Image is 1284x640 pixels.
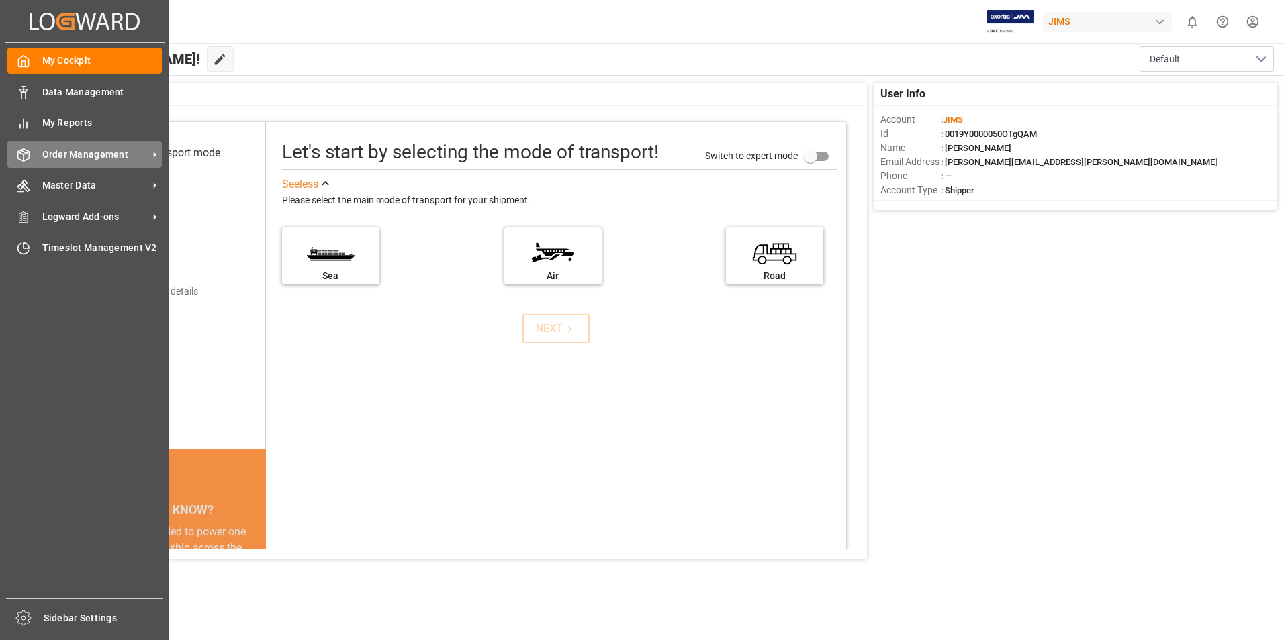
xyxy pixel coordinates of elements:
[987,10,1034,34] img: Exertis%20JAM%20-%20Email%20Logo.jpg_1722504956.jpg
[943,115,963,125] span: JIMS
[941,157,1218,167] span: : [PERSON_NAME][EMAIL_ADDRESS][PERSON_NAME][DOMAIN_NAME]
[282,138,659,166] div: Let's start by selecting the mode of transport!
[42,54,163,68] span: My Cockpit
[1043,12,1172,32] div: JIMS
[880,183,941,197] span: Account Type
[522,314,590,343] button: NEXT
[42,116,163,130] span: My Reports
[941,143,1011,153] span: : [PERSON_NAME]
[289,269,373,283] div: Sea
[7,78,162,105] a: Data Management
[247,524,266,637] button: next slide / item
[282,193,837,209] div: Please select the main mode of transport for your shipment.
[733,269,817,283] div: Road
[941,115,963,125] span: :
[941,185,974,195] span: : Shipper
[44,611,164,625] span: Sidebar Settings
[880,86,925,102] span: User Info
[282,176,318,193] div: See less
[42,178,148,193] span: Master Data
[880,169,941,183] span: Phone
[7,235,162,261] a: Timeslot Management V2
[941,129,1037,139] span: : 0019Y0000050OTgQAM
[880,141,941,155] span: Name
[1140,46,1274,72] button: open menu
[880,113,941,127] span: Account
[56,46,200,72] span: Hello [PERSON_NAME]!
[7,48,162,74] a: My Cockpit
[7,110,162,136] a: My Reports
[880,127,941,141] span: Id
[42,241,163,255] span: Timeslot Management V2
[536,321,577,337] div: NEXT
[1207,7,1238,37] button: Help Center
[705,150,798,160] span: Switch to expert mode
[1150,52,1180,66] span: Default
[511,269,595,283] div: Air
[1177,7,1207,37] button: show 0 new notifications
[114,284,198,299] div: Add shipping details
[42,210,148,224] span: Logward Add-ons
[941,171,952,181] span: : —
[42,85,163,99] span: Data Management
[880,155,941,169] span: Email Address
[1043,9,1177,34] button: JIMS
[42,148,148,162] span: Order Management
